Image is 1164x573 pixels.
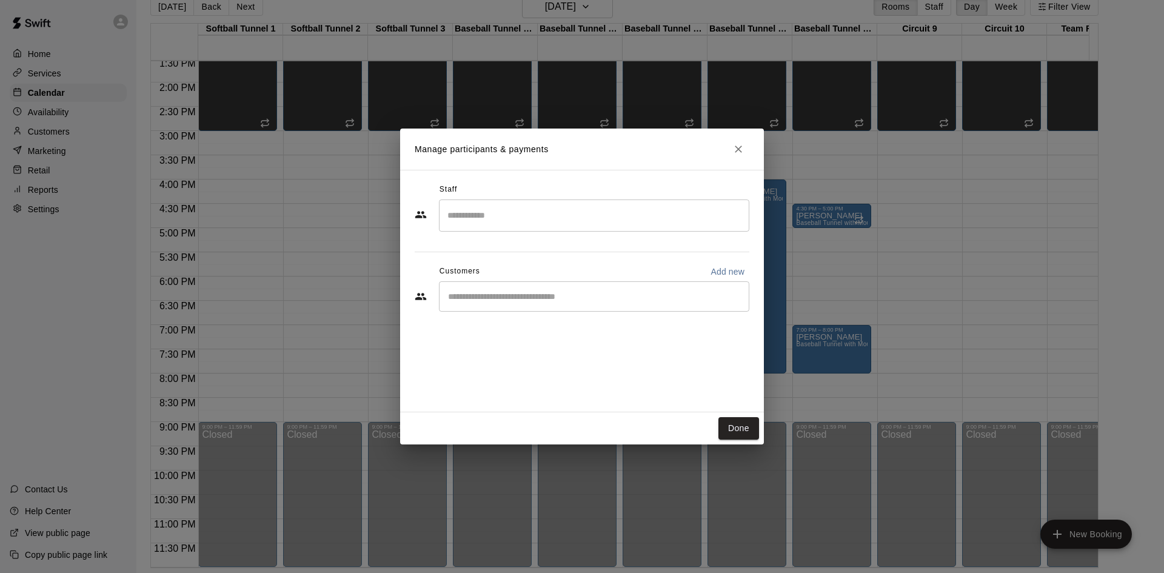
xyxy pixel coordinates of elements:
[439,281,749,312] div: Start typing to search customers...
[718,417,759,440] button: Done
[415,209,427,221] svg: Staff
[727,138,749,160] button: Close
[415,290,427,303] svg: Customers
[706,262,749,281] button: Add new
[440,180,457,199] span: Staff
[440,262,480,281] span: Customers
[415,143,549,156] p: Manage participants & payments
[711,266,744,278] p: Add new
[439,199,749,232] div: Search staff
